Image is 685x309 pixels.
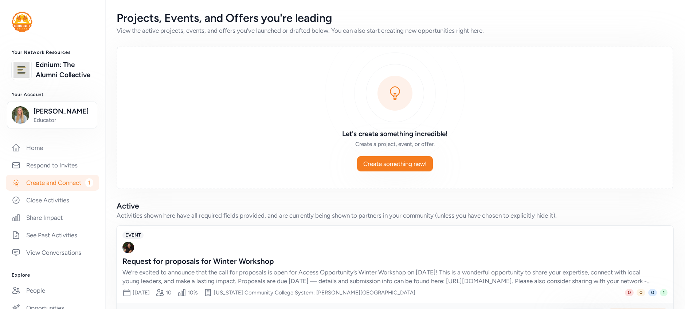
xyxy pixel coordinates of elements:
img: logo [12,12,32,32]
span: Educator [34,116,93,124]
a: Ednium: The Alumni Collective [36,60,93,80]
h3: Your Account [12,92,93,98]
span: 0 [625,289,634,296]
h3: Let's create something incredible! [290,129,500,139]
h3: Your Network Resources [12,49,93,55]
span: 1 [85,178,93,187]
div: We’re excited to announce that the call for proposals is open for Access Opportunity’s Winter Wor... [122,268,653,285]
div: Activities shown here have all required fields provided, and are currently being shown to partner... [117,211,673,220]
span: [DATE] [133,289,150,296]
img: Avatar [122,242,134,253]
a: Close Activities [6,192,99,208]
div: 10 [166,289,172,296]
span: Create something new! [363,159,427,168]
h3: Explore [12,272,93,278]
a: People [6,282,99,298]
h2: Active [117,201,673,211]
span: [PERSON_NAME] [34,106,93,116]
span: 0 [637,289,645,296]
button: Create something new! [357,156,433,171]
img: logo [13,62,30,78]
div: View the active projects, events, and offers you've launched or drafted below. You can also start... [117,26,673,35]
button: [PERSON_NAME]Educator [7,102,97,128]
a: Home [6,140,99,156]
div: 10% [188,289,198,296]
a: Create and Connect1 [6,175,99,191]
a: See Past Activities [6,227,99,243]
span: EVENT [122,231,144,239]
div: Projects, Events, and Offers you're leading [117,12,673,25]
a: View Conversations [6,245,99,261]
span: 1 [660,289,668,296]
div: Request for proposals for Winter Workshop [122,256,653,266]
a: Respond to Invites [6,157,99,173]
a: Share Impact [6,210,99,226]
span: 0 [648,289,657,296]
div: Create a project, event, or offer. [290,140,500,148]
div: [US_STATE] Community College System: [PERSON_NAME][GEOGRAPHIC_DATA] [214,289,415,296]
